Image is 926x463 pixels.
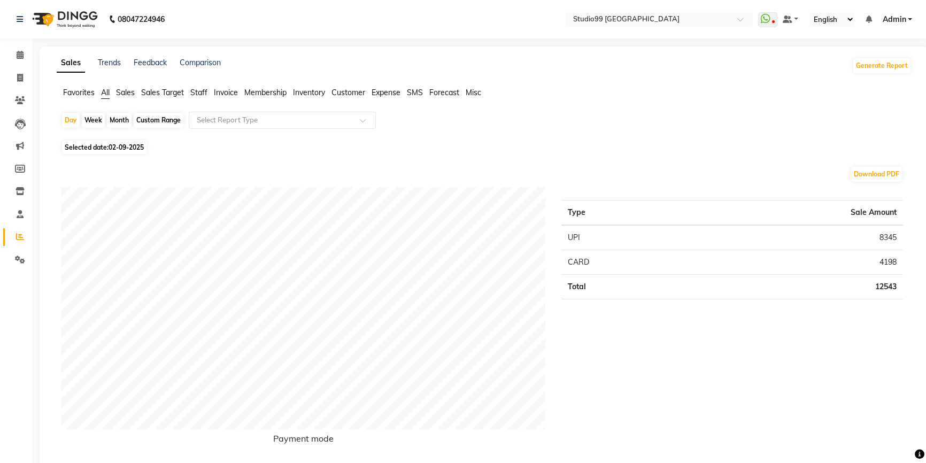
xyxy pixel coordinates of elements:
a: Sales [57,53,85,73]
td: UPI [561,225,687,250]
th: Sale Amount [687,200,903,226]
a: Trends [98,58,121,67]
td: CARD [561,250,687,275]
span: Selected date: [62,141,146,154]
div: Week [82,113,105,128]
span: Sales [116,88,135,97]
div: Custom Range [134,113,183,128]
td: 8345 [687,225,903,250]
button: Download PDF [851,167,902,182]
span: SMS [407,88,423,97]
span: Forecast [429,88,459,97]
a: Comparison [180,58,221,67]
h6: Payment mode [61,434,545,448]
span: Staff [190,88,207,97]
span: Invoice [214,88,238,97]
span: Favorites [63,88,95,97]
span: All [101,88,110,97]
div: Month [107,113,132,128]
a: Feedback [134,58,167,67]
span: Sales Target [141,88,184,97]
span: Admin [882,14,906,25]
th: Type [561,200,687,226]
div: Day [62,113,80,128]
td: Total [561,275,687,299]
span: Membership [244,88,287,97]
span: Misc [466,88,481,97]
td: 4198 [687,250,903,275]
span: 02-09-2025 [109,143,144,151]
td: 12543 [687,275,903,299]
span: Customer [331,88,365,97]
button: Generate Report [853,58,910,73]
span: Expense [372,88,400,97]
span: Inventory [293,88,325,97]
b: 08047224946 [118,4,165,34]
img: logo [27,4,101,34]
